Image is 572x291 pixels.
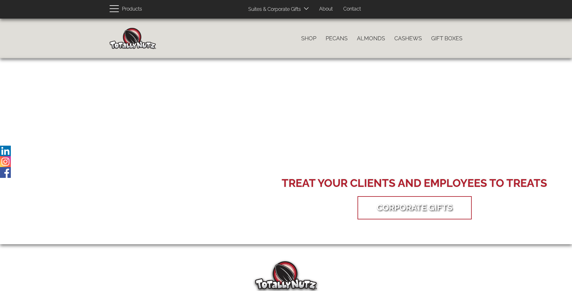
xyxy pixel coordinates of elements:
[244,3,303,15] a: Suites & Corporate Gifts
[314,3,337,15] a: About
[390,32,427,45] a: Cashews
[297,32,321,45] a: Shop
[110,28,156,49] img: Home
[339,3,366,15] a: Contact
[427,32,467,45] a: Gift Boxes
[352,32,390,45] a: Almonds
[255,261,317,289] img: Totally Nutz Logo
[282,175,547,191] div: Treat your Clients and Employees to Treats
[122,5,142,14] span: Products
[367,198,462,217] a: Corporate Gifts
[321,32,352,45] a: Pecans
